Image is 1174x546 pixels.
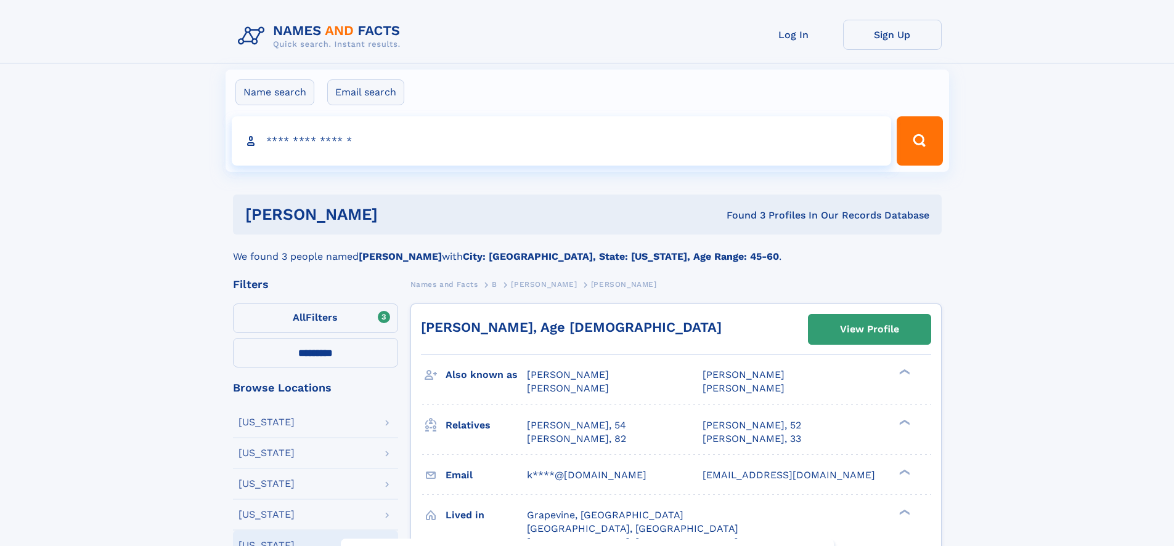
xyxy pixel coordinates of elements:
[703,369,785,380] span: [PERSON_NAME]
[238,417,295,427] div: [US_STATE]
[527,432,626,446] a: [PERSON_NAME], 82
[233,303,398,333] label: Filters
[744,20,843,50] a: Log In
[446,505,527,526] h3: Lived in
[527,523,738,534] span: [GEOGRAPHIC_DATA], [GEOGRAPHIC_DATA]
[410,276,478,292] a: Names and Facts
[527,382,609,394] span: [PERSON_NAME]
[897,116,942,166] button: Search Button
[703,382,785,394] span: [PERSON_NAME]
[293,311,306,323] span: All
[896,368,911,376] div: ❯
[327,79,404,105] label: Email search
[840,315,899,343] div: View Profile
[703,419,801,432] a: [PERSON_NAME], 52
[511,276,577,292] a: [PERSON_NAME]
[446,465,527,486] h3: Email
[446,364,527,385] h3: Also known as
[235,79,314,105] label: Name search
[245,207,552,222] h1: [PERSON_NAME]
[238,448,295,458] div: [US_STATE]
[492,280,497,289] span: B
[552,209,929,222] div: Found 3 Profiles In Our Records Database
[527,369,609,380] span: [PERSON_NAME]
[238,479,295,489] div: [US_STATE]
[511,280,577,289] span: [PERSON_NAME]
[896,508,911,516] div: ❯
[233,382,398,393] div: Browse Locations
[359,251,442,262] b: [PERSON_NAME]
[809,315,931,344] a: View Profile
[896,468,911,476] div: ❯
[843,20,942,50] a: Sign Up
[463,251,779,262] b: City: [GEOGRAPHIC_DATA], State: [US_STATE], Age Range: 45-60
[896,418,911,426] div: ❯
[238,510,295,520] div: [US_STATE]
[421,319,722,335] a: [PERSON_NAME], Age [DEMOGRAPHIC_DATA]
[233,235,942,264] div: We found 3 people named with .
[446,415,527,436] h3: Relatives
[527,419,626,432] a: [PERSON_NAME], 54
[703,432,801,446] a: [PERSON_NAME], 33
[591,280,657,289] span: [PERSON_NAME]
[233,20,410,53] img: Logo Names and Facts
[232,116,892,166] input: search input
[233,279,398,290] div: Filters
[492,276,497,292] a: B
[703,469,875,481] span: [EMAIL_ADDRESS][DOMAIN_NAME]
[527,509,683,521] span: Grapevine, [GEOGRAPHIC_DATA]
